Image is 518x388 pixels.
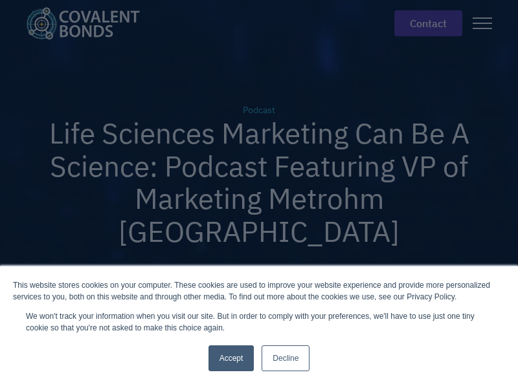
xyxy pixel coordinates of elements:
a: Accept [208,345,254,371]
div: | [271,263,274,279]
a: home [26,7,150,39]
h1: Life Sciences Marketing Can Be A Science: Podcast Featuring VP of Marketing Metrohm [GEOGRAPHIC_D... [26,117,492,248]
img: Covalent Bonds White / Teal Logo [26,7,140,39]
div: Podcast [26,103,492,117]
div: This website stores cookies on your computer. These cookies are used to improve your website expe... [13,279,505,303]
p: We won't track your information when you visit our site. But in order to comply with your prefere... [26,310,492,334]
a: Decline [262,345,310,371]
a: contact [394,10,462,36]
div: | [208,263,212,279]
